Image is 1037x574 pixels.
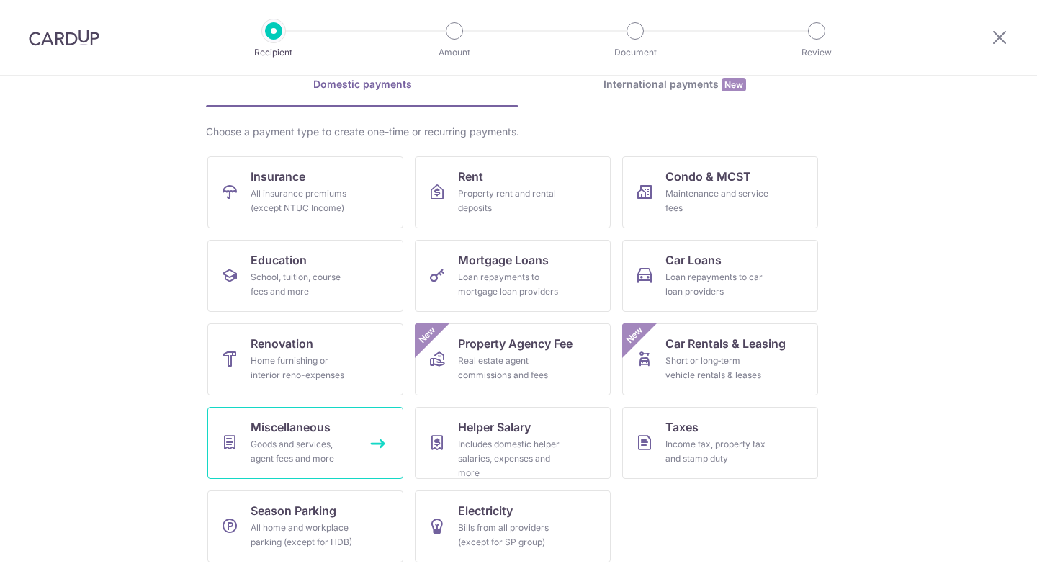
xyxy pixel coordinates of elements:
span: Mortgage Loans [458,251,549,269]
p: Document [582,45,688,60]
span: Insurance [251,168,305,185]
img: CardUp [29,29,99,46]
span: Car Loans [665,251,722,269]
a: Condo & MCSTMaintenance and service fees [622,156,818,228]
div: Loan repayments to mortgage loan providers [458,270,562,299]
div: All home and workplace parking (except for HDB) [251,521,354,550]
a: Mortgage LoansLoan repayments to mortgage loan providers [415,240,611,312]
div: International payments [518,77,831,92]
a: Helper SalaryIncludes domestic helper salaries, expenses and more [415,407,611,479]
span: New [416,323,439,347]
div: Maintenance and service fees [665,187,769,215]
div: Choose a payment type to create one-time or recurring payments. [206,125,831,139]
a: RentProperty rent and rental deposits [415,156,611,228]
p: Review [763,45,870,60]
span: Miscellaneous [251,418,331,436]
div: Includes domestic helper salaries, expenses and more [458,437,562,480]
a: InsuranceAll insurance premiums (except NTUC Income) [207,156,403,228]
div: Real estate agent commissions and fees [458,354,562,382]
span: Car Rentals & Leasing [665,335,786,352]
a: Season ParkingAll home and workplace parking (except for HDB) [207,490,403,562]
div: Short or long‑term vehicle rentals & leases [665,354,769,382]
span: Renovation [251,335,313,352]
a: Car LoansLoan repayments to car loan providers [622,240,818,312]
span: New [722,78,746,91]
span: Rent [458,168,483,185]
div: School, tuition, course fees and more [251,270,354,299]
span: Electricity [458,502,513,519]
a: ElectricityBills from all providers (except for SP group) [415,490,611,562]
div: Bills from all providers (except for SP group) [458,521,562,550]
div: Goods and services, agent fees and more [251,437,354,466]
span: Education [251,251,307,269]
span: New [623,323,647,347]
a: RenovationHome furnishing or interior reno-expenses [207,323,403,395]
p: Recipient [220,45,327,60]
span: Help [33,10,63,23]
div: Property rent and rental deposits [458,187,562,215]
a: Car Rentals & LeasingShort or long‑term vehicle rentals & leasesNew [622,323,818,395]
span: Property Agency Fee [458,335,573,352]
div: All insurance premiums (except NTUC Income) [251,187,354,215]
span: Condo & MCST [665,168,751,185]
span: Taxes [665,418,699,436]
div: Home furnishing or interior reno-expenses [251,354,354,382]
div: Income tax, property tax and stamp duty [665,437,769,466]
p: Amount [401,45,508,60]
a: Property Agency FeeReal estate agent commissions and feesNew [415,323,611,395]
span: Season Parking [251,502,336,519]
a: TaxesIncome tax, property tax and stamp duty [622,407,818,479]
span: Helper Salary [458,418,531,436]
div: Loan repayments to car loan providers [665,270,769,299]
a: MiscellaneousGoods and services, agent fees and more [207,407,403,479]
a: EducationSchool, tuition, course fees and more [207,240,403,312]
div: Domestic payments [206,77,518,91]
